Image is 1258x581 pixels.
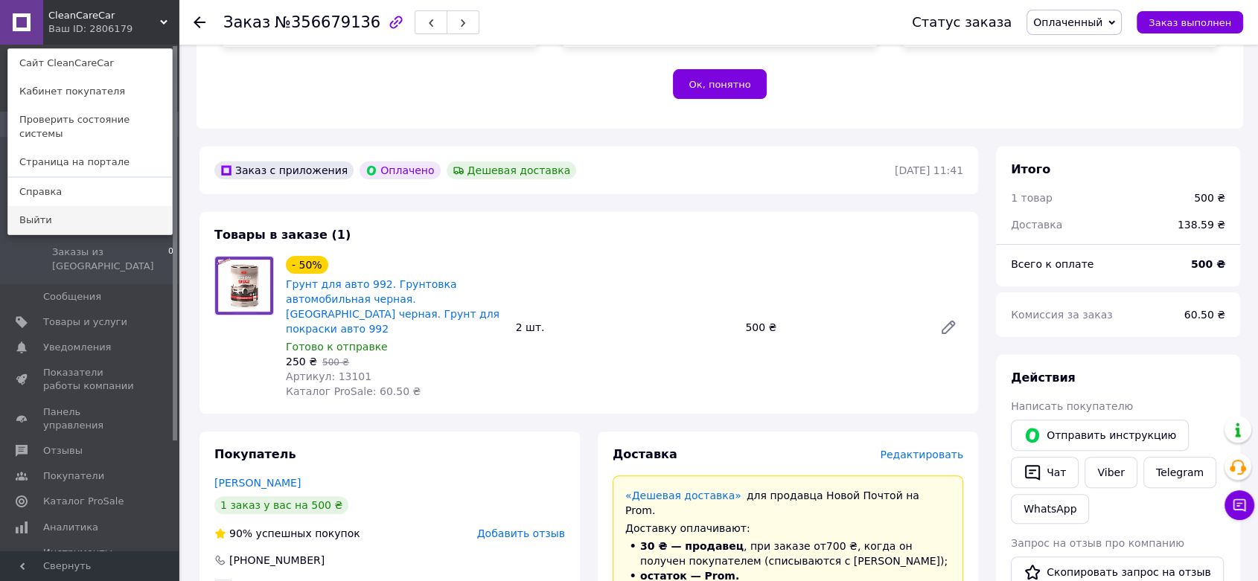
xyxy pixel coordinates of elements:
[286,370,371,382] span: Артикул: 13101
[43,444,83,458] span: Отзывы
[689,79,750,90] span: Ок, понятно
[8,106,172,147] a: Проверить состояние системы
[673,69,766,99] button: Ок, понятно
[214,477,301,489] a: [PERSON_NAME]
[1194,190,1225,205] div: 500 ₴
[48,9,160,22] span: CleanCareCar
[43,315,127,329] span: Товары и услуги
[286,356,317,367] span: 250 ₴
[228,553,326,568] div: [PHONE_NUMBER]
[43,495,124,508] span: Каталог ProSale
[214,447,296,461] span: Покупатель
[48,22,111,36] div: Ваш ID: 2806179
[8,77,172,106] a: Кабинет покупателя
[1191,258,1225,270] b: 500 ₴
[1169,208,1234,241] div: 138.59 ₴
[214,228,351,242] span: Товары в заказе (1)
[275,13,380,31] span: №356679136
[1011,192,1053,204] span: 1 товар
[286,341,388,353] span: Готово к отправке
[1011,457,1079,488] button: Чат
[625,539,951,568] li: , при заказе от 700 ₴ , когда он получен покупателем (списываются с [PERSON_NAME]);
[1143,457,1216,488] a: Telegram
[1137,11,1243,33] button: Заказ выполнен
[214,496,348,514] div: 1 заказ у вас на 500 ₴
[214,161,354,179] div: Заказ с приложения
[1011,370,1076,385] span: Действия
[43,405,138,432] span: Панель управления
[1011,420,1189,451] button: Отправить инструкцию
[880,449,963,460] span: Редактировать
[322,357,349,367] span: 500 ₴
[625,489,741,501] a: «Дешевая доставка»
[1011,537,1184,549] span: Запрос на отзыв про компанию
[1184,309,1225,321] span: 60.50 ₴
[625,521,951,536] div: Доставку оплачивают:
[933,312,963,342] a: Редактировать
[640,540,744,552] span: 30 ₴ — продавец
[477,527,565,539] span: Добавить отзыв
[43,290,101,304] span: Сообщения
[214,526,360,541] div: успешных покупок
[43,366,138,393] span: Показатели работы компании
[360,161,440,179] div: Оплачено
[43,341,111,354] span: Уведомления
[1011,219,1062,231] span: Доставка
[1011,309,1113,321] span: Комиссия за заказ
[223,13,270,31] span: Заказ
[43,469,104,483] span: Покупатели
[625,488,951,518] div: для продавца Новой Почтой на Prom.
[1085,457,1137,488] a: Viber
[43,521,98,534] span: Аналитика
[43,546,138,573] span: Инструменты вебмастера и SEO
[1011,400,1133,412] span: Написать покупателю
[895,164,963,176] time: [DATE] 11:41
[52,245,168,272] span: Заказы из [GEOGRAPHIC_DATA]
[739,317,927,338] div: 500 ₴
[8,178,172,206] a: Справка
[1011,258,1093,270] span: Всего к оплате
[613,447,677,461] span: Доставка
[229,527,252,539] span: 90%
[510,317,740,338] div: 2 шт.
[8,148,172,176] a: Страница на портале
[194,15,205,30] div: Вернуться назад
[8,49,172,77] a: Сайт CleanCareCar
[286,278,499,335] a: Грунт для авто 992. Грунтовка автомобильная черная. [GEOGRAPHIC_DATA] черная. Грунт для покраски ...
[215,257,273,315] img: Грунт для авто 992. Грунтовка автомобильная черная. Автогрунтовка черная. Грунт для покраски авто...
[1011,494,1089,524] a: WhatsApp
[1011,162,1050,176] span: Итого
[447,161,577,179] div: Дешевая доставка
[912,15,1012,30] div: Статус заказа
[1225,490,1254,520] button: Чат с покупателем
[8,206,172,234] a: Выйти
[286,256,328,274] div: - 50%
[1149,17,1231,28] span: Заказ выполнен
[168,245,173,272] span: 0
[286,385,421,397] span: Каталог ProSale: 60.50 ₴
[1033,16,1102,28] span: Оплаченный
